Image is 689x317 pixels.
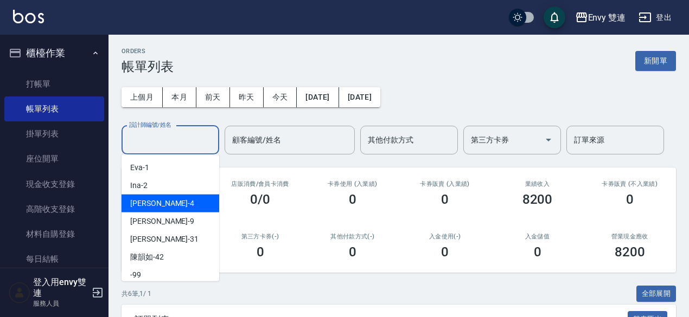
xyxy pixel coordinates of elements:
[4,39,104,67] button: 櫃檯作業
[130,162,149,173] span: Eva -1
[130,251,164,263] span: 陳韻如 -42
[504,233,570,240] h2: 入金儲值
[13,10,44,23] img: Logo
[130,234,199,245] span: [PERSON_NAME] -31
[534,244,541,260] h3: 0
[320,180,386,187] h2: 卡券使用 (入業績)
[522,192,553,207] h3: 8200
[588,11,626,24] div: Envy 雙連
[33,277,88,299] h5: 登入用envy雙連
[4,172,104,197] a: 現金收支登錄
[635,51,676,71] button: 新開單
[339,87,380,107] button: [DATE]
[163,87,196,107] button: 本月
[349,192,356,207] h3: 0
[441,244,449,260] h3: 0
[196,87,230,107] button: 前天
[257,244,264,260] h3: 0
[130,180,148,191] span: Ina -2
[122,48,174,55] h2: ORDERS
[9,282,30,303] img: Person
[412,233,478,240] h2: 入金使用(-)
[544,7,565,28] button: save
[4,247,104,271] a: 每日結帳
[597,233,663,240] h2: 營業現金應收
[130,269,141,281] span: -99
[626,192,634,207] h3: 0
[540,131,557,148] button: Open
[615,244,645,260] h3: 8200
[634,8,676,28] button: 登出
[349,244,356,260] h3: 0
[320,233,386,240] h2: 其他付款方式(-)
[250,192,270,207] h3: 0/0
[4,72,104,96] a: 打帳單
[4,197,104,222] a: 高階收支登錄
[129,121,171,129] label: 設計師編號/姓名
[230,87,264,107] button: 昨天
[130,216,194,227] span: [PERSON_NAME] -9
[4,96,104,121] a: 帳單列表
[441,192,449,207] h3: 0
[597,180,663,187] h2: 卡券販賣 (不入業績)
[33,299,88,308] p: 服務人員
[227,233,293,240] h2: 第三方卡券(-)
[636,286,677,302] button: 全部展開
[4,146,104,171] a: 座位開單
[130,198,194,209] span: [PERSON_NAME] -4
[571,7,630,29] button: Envy 雙連
[4,222,104,247] a: 材料自購登錄
[504,180,570,187] h2: 業績收入
[4,121,104,146] a: 掛單列表
[297,87,339,107] button: [DATE]
[635,55,676,66] a: 新開單
[122,87,163,107] button: 上個月
[412,180,478,187] h2: 卡券販賣 (入業績)
[122,289,151,299] p: 共 6 筆, 1 / 1
[264,87,297,107] button: 今天
[122,59,174,74] h3: 帳單列表
[227,180,293,187] h2: 店販消費 /會員卡消費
